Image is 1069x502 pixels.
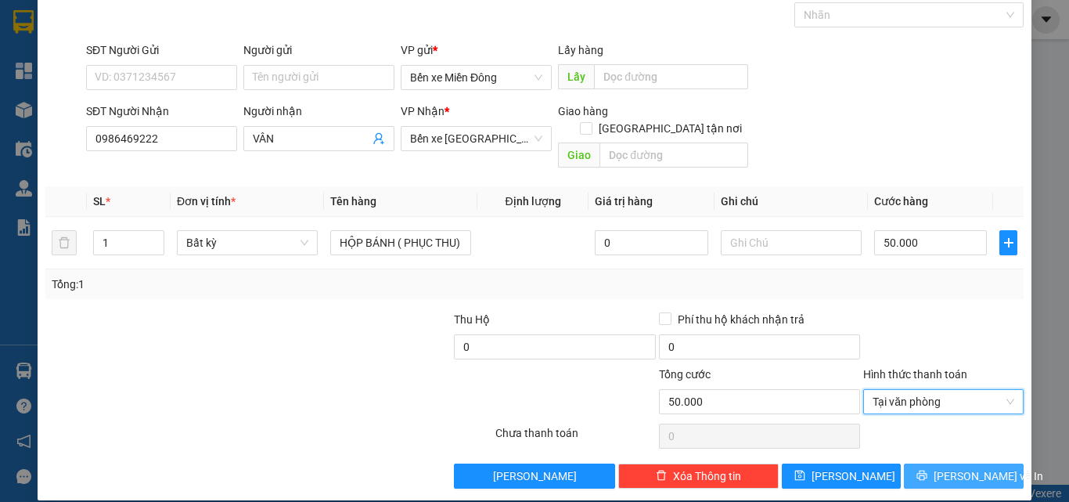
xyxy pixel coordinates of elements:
[599,143,748,168] input: Dọc đường
[558,143,599,168] span: Giao
[177,195,236,208] span: Đơn vị tính
[656,470,667,482] span: delete
[863,368,967,381] label: Hình thức thanh toán
[186,231,308,255] span: Bất kỳ
[86,103,237,120] div: SĐT Người Nhận
[52,230,77,255] button: delete
[52,276,414,293] div: Tổng: 1
[373,132,385,145] span: user-add
[1000,237,1017,249] span: plus
[595,195,653,208] span: Giá trị hàng
[494,424,657,452] div: Chưa thanh toán
[558,44,603,56] span: Lấy hàng
[86,42,237,59] div: SĐT Người Gửi
[330,195,376,208] span: Tên hàng
[721,230,862,255] input: Ghi Chú
[794,470,805,482] span: save
[410,127,542,150] span: Bến xe Quảng Ngãi
[243,42,394,59] div: Người gửi
[934,468,1043,485] span: [PERSON_NAME] và In
[594,64,748,89] input: Dọc đường
[999,230,1017,255] button: plus
[558,64,594,89] span: Lấy
[558,105,608,117] span: Giao hàng
[673,468,741,485] span: Xóa Thông tin
[493,468,577,485] span: [PERSON_NAME]
[618,464,779,489] button: deleteXóa Thông tin
[401,42,552,59] div: VP gửi
[592,120,748,137] span: [GEOGRAPHIC_DATA] tận nơi
[873,390,1014,414] span: Tại văn phòng
[659,368,711,381] span: Tổng cước
[454,464,614,489] button: [PERSON_NAME]
[671,311,811,328] span: Phí thu hộ khách nhận trả
[454,313,490,326] span: Thu Hộ
[812,468,895,485] span: [PERSON_NAME]
[93,195,106,208] span: SL
[330,230,471,255] input: VD: Bàn, Ghế
[714,186,868,217] th: Ghi chú
[243,103,394,120] div: Người nhận
[595,230,707,255] input: 0
[401,105,445,117] span: VP Nhận
[874,195,928,208] span: Cước hàng
[904,464,1024,489] button: printer[PERSON_NAME] và In
[505,195,560,208] span: Định lượng
[916,470,927,482] span: printer
[782,464,902,489] button: save[PERSON_NAME]
[410,66,542,89] span: Bến xe Miền Đông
